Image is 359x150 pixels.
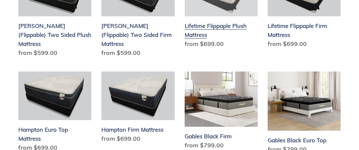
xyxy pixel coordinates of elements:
a: Hampton Firm Mattress [101,72,174,146]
